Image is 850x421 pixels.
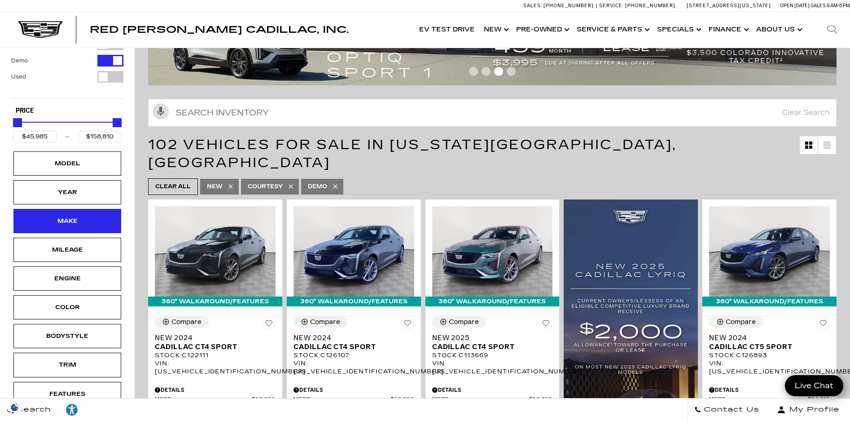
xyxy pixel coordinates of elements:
button: Save Vehicle [539,316,552,333]
div: YearYear [13,180,121,204]
img: Cadillac Dark Logo with Cadillac White Text [18,21,63,38]
span: Clear All [155,181,191,192]
label: Demo [11,56,28,65]
div: MakeMake [13,209,121,233]
a: Specials [653,12,704,48]
div: Stock : C113669 [432,351,553,359]
span: [PHONE_NUMBER] [625,3,675,9]
img: 2024 Cadillac CT4 Sport [155,206,276,297]
div: ModelModel [13,151,121,176]
span: [PHONE_NUMBER] [543,3,594,9]
span: MSRP [155,396,252,403]
span: Go to slide 2 [482,67,491,76]
span: 102 Vehicles for Sale in [US_STATE][GEOGRAPHIC_DATA], [GEOGRAPHIC_DATA] [148,137,677,171]
span: Service: [599,3,624,9]
span: $50,360 [529,396,553,403]
a: New 2024Cadillac CT4 Sport [294,333,414,351]
span: Live Chat [790,381,838,391]
div: 360° WalkAround/Features [148,297,282,306]
span: Cadillac CT5 Sport [709,342,823,351]
span: Courtesy [248,181,283,192]
div: Compare [310,318,340,326]
svg: Click to toggle on voice search [153,103,169,120]
div: MileageMileage [13,238,121,262]
img: 2024 Cadillac CT5 Sport [709,206,830,297]
input: Maximum [78,131,122,142]
div: VIN: [US_VEHICLE_IDENTIFICATION_NUMBER] [432,359,553,376]
div: Make [45,216,90,226]
a: Sales: [PHONE_NUMBER] [523,3,596,8]
span: Go to slide 4 [507,67,516,76]
button: Compare Vehicle [709,316,763,328]
a: New [479,12,512,48]
span: Cadillac CT4 Sport [294,342,407,351]
a: Live Chat [785,375,843,396]
span: $54,315 [808,396,830,403]
div: Pricing Details - New 2024 Cadillac CT4 Sport [155,386,276,394]
div: Bodystyle [45,331,90,341]
a: MSRP $50,360 [432,396,553,403]
div: Explore your accessibility options [58,403,85,417]
span: Go to slide 1 [469,67,478,76]
img: 2024 Cadillac CT4 Sport [294,206,414,297]
a: Red [PERSON_NAME] Cadillac, Inc. [90,25,349,34]
button: Compare Vehicle [294,316,347,328]
span: Search [14,403,51,416]
span: MSRP [432,396,529,403]
a: MSRP $54,315 [709,396,830,403]
button: Save Vehicle [401,316,414,333]
a: Explore your accessibility options [58,399,86,421]
span: New 2024 [709,333,823,342]
div: Year [45,187,90,197]
span: Cadillac CT4 Sport [155,342,269,351]
div: 360° WalkAround/Features [702,297,837,306]
span: New 2024 [294,333,407,342]
span: Open [DATE] [780,3,810,9]
div: Mileage [45,245,90,255]
span: Sales: [523,3,542,9]
span: Red [PERSON_NAME] Cadillac, Inc. [90,24,349,35]
button: Save Vehicle [816,316,830,333]
span: Sales: [811,3,827,9]
a: Pre-Owned [512,12,572,48]
div: Color [45,302,90,312]
input: Minimum [13,131,57,142]
label: Used [11,72,26,81]
span: Cadillac CT4 Sport [432,342,546,351]
div: Maximum Price [113,118,122,127]
div: BodystyleBodystyle [13,324,121,348]
a: EV Test Drive [415,12,479,48]
span: New 2025 [432,333,546,342]
button: Save Vehicle [262,316,276,333]
div: Features [45,389,90,399]
span: 9 AM-6 PM [827,3,850,9]
div: TrimTrim [13,353,121,377]
a: MSRP $50,290 [294,396,414,403]
a: Contact Us [687,399,767,421]
button: Open user profile menu [767,399,850,421]
h5: Price [16,107,119,115]
span: New 2024 [155,333,269,342]
a: About Us [752,12,805,48]
div: Minimum Price [13,118,22,127]
div: Compare [726,318,756,326]
img: 2025 Cadillac CT4 Sport [432,206,553,297]
span: New [207,181,223,192]
input: Search Inventory [148,99,837,127]
a: MSRP $50,290 [155,396,276,403]
button: Compare Vehicle [432,316,486,328]
span: MSRP [294,396,390,403]
div: VIN: [US_VEHICLE_IDENTIFICATION_NUMBER] [709,359,830,376]
div: Stock : C126107 [294,351,414,359]
div: VIN: [US_VEHICLE_IDENTIFICATION_NUMBER] [155,359,276,376]
span: Go to slide 3 [494,67,503,76]
div: VIN: [US_VEHICLE_IDENTIFICATION_NUMBER] [294,359,414,376]
div: Trim [45,360,90,370]
div: 360° WalkAround/Features [287,297,421,306]
div: Pricing Details - New 2025 Cadillac CT4 Sport [432,386,553,394]
div: Price [13,115,122,142]
div: EngineEngine [13,266,121,291]
a: Service: [PHONE_NUMBER] [596,3,678,8]
a: [STREET_ADDRESS][US_STATE] [687,3,771,9]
